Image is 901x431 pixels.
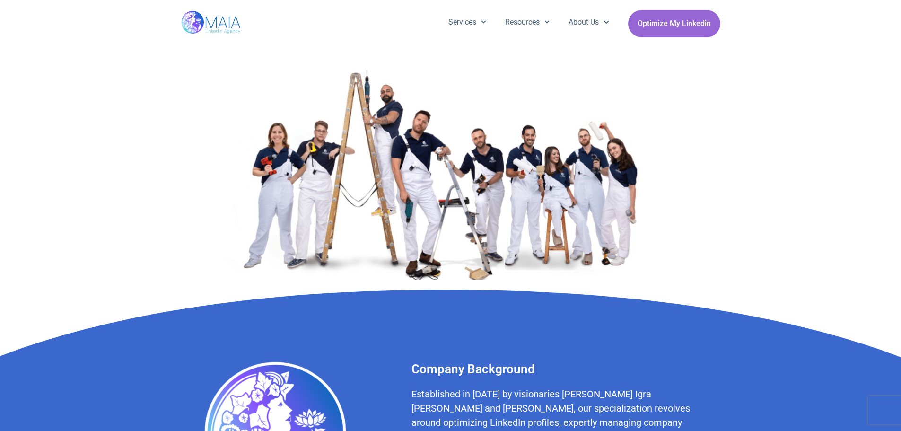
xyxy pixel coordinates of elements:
[559,10,618,35] a: About Us
[638,15,711,33] span: Optimize My Linkedin
[411,361,711,378] h2: Company Background
[439,10,619,35] nav: Menu
[496,10,559,35] a: Resources
[439,10,496,35] a: Services
[628,10,720,37] a: Optimize My Linkedin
